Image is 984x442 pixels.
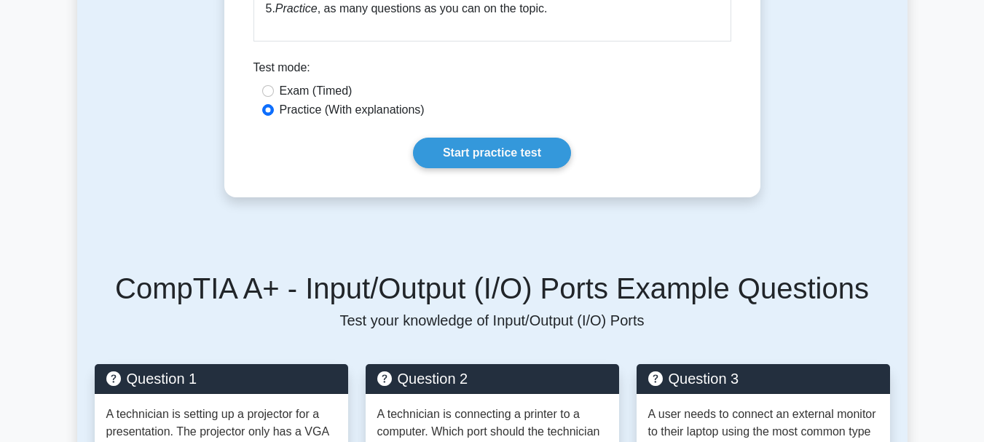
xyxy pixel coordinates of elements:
p: Test your knowledge of Input/Output (I/O) Ports [95,312,890,329]
h5: CompTIA A+ - Input/Output (I/O) Ports Example Questions [95,271,890,306]
div: Test mode: [253,59,731,82]
label: Practice (With explanations) [280,101,425,119]
h5: Question 2 [377,370,607,387]
a: Start practice test [413,138,571,168]
h5: Question 1 [106,370,336,387]
h5: Question 3 [648,370,878,387]
label: Exam (Timed) [280,82,353,100]
i: Practice [275,2,318,15]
